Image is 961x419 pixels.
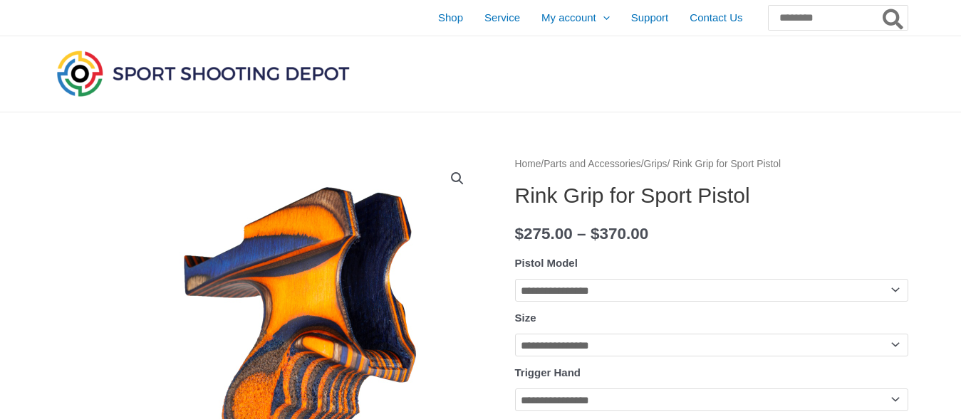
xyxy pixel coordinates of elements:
[53,47,353,100] img: Sport Shooting Depot
[515,312,536,324] label: Size
[577,225,586,243] span: –
[515,257,578,269] label: Pistol Model
[445,166,470,191] a: View full-screen image gallery
[515,155,908,174] nav: Breadcrumb
[515,366,581,378] label: Trigger Hand
[591,225,648,243] bdi: 370.00
[591,225,600,243] span: $
[880,6,908,30] button: Search
[544,159,641,169] a: Parts and Accessories
[515,159,541,169] a: Home
[515,183,908,208] h1: Rink Grip for Sport Pistol
[515,225,524,243] span: $
[515,225,573,243] bdi: 275.00
[644,159,667,169] a: Grips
